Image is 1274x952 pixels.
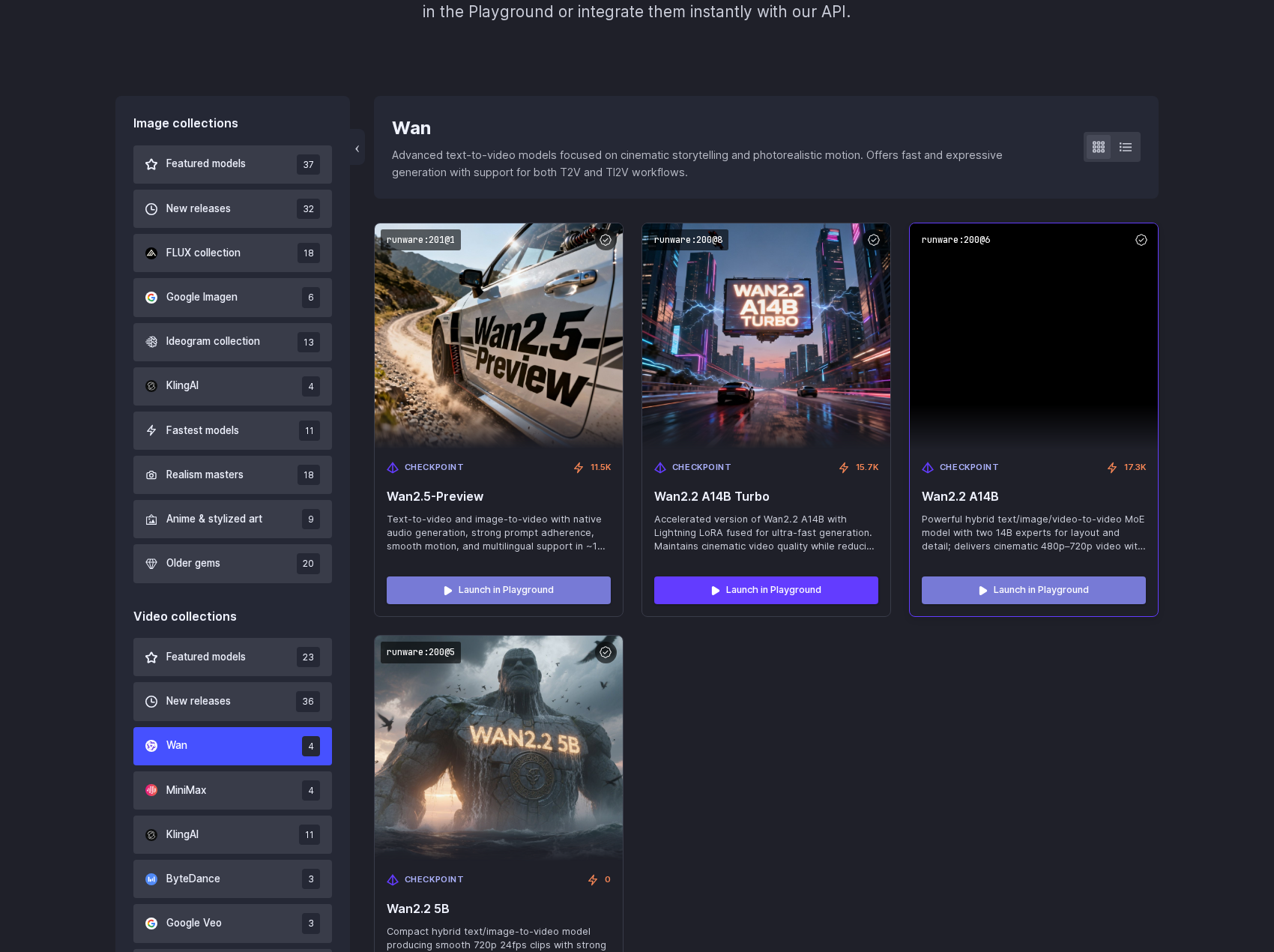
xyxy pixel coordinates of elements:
[133,727,332,765] button: Wan 4
[297,199,320,219] span: 32
[133,190,332,228] button: New releases 32
[922,489,1146,504] span: Wan2.2 A14B
[166,693,231,710] span: New releases
[166,871,220,888] span: ByteDance
[381,642,461,663] code: runware:200@5
[654,576,878,603] a: Launch in Playground
[916,229,996,251] code: runware:200@6
[392,146,1060,181] p: Advanced text-to-video models focused on cinematic storytelling and photorealistic motion. Offers...
[375,636,623,861] img: Wan2.2 5B
[166,827,199,843] span: KlingAI
[133,638,332,676] button: Featured models 23
[381,229,461,251] code: runware:201@1
[392,114,1060,142] div: Wan
[133,456,332,494] button: Realism masters 18
[940,461,1000,475] span: Checkpoint
[133,771,332,810] button: MiniMax 4
[166,915,222,932] span: Google Veo
[133,114,332,133] div: Image collections
[298,332,320,352] span: 13
[166,201,231,217] span: New releases
[387,513,611,553] span: Text-to-video and image-to-video with native audio generation, strong prompt adherence, smooth mo...
[302,913,320,933] span: 3
[648,229,728,251] code: runware:200@8
[350,129,365,165] button: ‹
[133,367,332,406] button: KlingAI 4
[133,682,332,720] button: New releases 36
[591,461,611,475] span: 11.5K
[296,691,320,711] span: 36
[166,245,241,262] span: FLUX collection
[133,278,332,316] button: Google Imagen 6
[166,738,187,754] span: Wan
[166,783,206,799] span: MiniMax
[133,904,332,942] button: Google Veo 3
[302,509,320,529] span: 9
[133,412,332,450] button: Fastest models 11
[654,489,878,504] span: Wan2.2 A14B Turbo
[375,223,623,449] img: Wan2.5-Preview
[298,465,320,485] span: 18
[297,154,320,175] span: 37
[922,576,1146,603] a: Launch in Playground
[405,873,465,887] span: Checkpoint
[387,489,611,504] span: Wan2.5-Preview
[1124,461,1146,475] span: 17.3K
[166,555,220,572] span: Older gems
[302,376,320,397] span: 4
[298,243,320,263] span: 18
[166,467,244,483] span: Realism masters
[166,649,246,666] span: Featured models
[133,234,332,272] button: FLUX collection 18
[302,780,320,801] span: 4
[133,145,332,184] button: Featured models 37
[166,334,260,350] span: Ideogram collection
[642,223,890,449] img: Wan2.2 A14B Turbo
[672,461,732,475] span: Checkpoint
[405,461,465,475] span: Checkpoint
[166,378,199,394] span: KlingAI
[302,736,320,756] span: 4
[922,513,1146,553] span: Powerful hybrid text/image/video-to-video MoE model with two 14B experts for layout and detail; d...
[133,607,332,627] div: Video collections
[166,289,238,306] span: Google Imagen
[297,553,320,573] span: 20
[299,421,320,441] span: 11
[387,576,611,603] a: Launch in Playground
[605,873,611,887] span: 0
[387,902,611,916] span: Wan2.2 5B
[133,323,332,361] button: Ideogram collection 13
[297,647,320,667] span: 23
[133,816,332,854] button: KlingAI 11
[302,869,320,889] span: 3
[166,511,262,528] span: Anime & stylized art
[166,156,246,172] span: Featured models
[654,513,878,553] span: Accelerated version of Wan2.2 A14B with Lightning LoRA fused for ultra-fast generation. Maintains...
[856,461,878,475] span: 15.7K
[133,500,332,538] button: Anime & stylized art 9
[302,287,320,307] span: 6
[299,825,320,845] span: 11
[166,423,239,439] span: Fastest models
[133,860,332,898] button: ByteDance 3
[133,544,332,582] button: Older gems 20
